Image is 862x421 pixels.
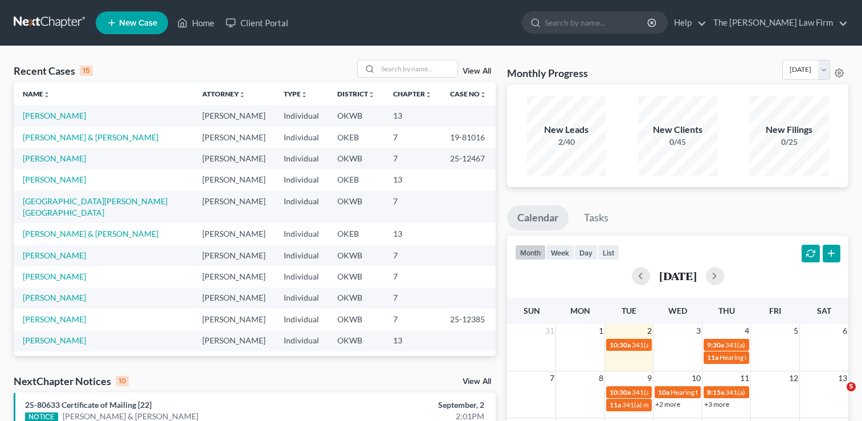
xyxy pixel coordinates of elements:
[668,13,706,33] a: Help
[23,111,86,120] a: [PERSON_NAME]
[544,324,555,338] span: 31
[275,148,328,169] td: Individual
[202,90,246,98] a: Attorneyunfold_more
[788,371,799,385] span: 12
[622,400,792,409] span: 341(a) meeting for [PERSON_NAME] & [PERSON_NAME]
[610,388,631,396] span: 10:30a
[718,306,735,315] span: Thu
[704,400,729,408] a: +3 more
[23,229,158,238] a: [PERSON_NAME] & [PERSON_NAME]
[425,91,432,98] i: unfold_more
[275,245,328,266] td: Individual
[23,90,50,98] a: Nameunfold_more
[598,371,604,385] span: 8
[707,353,718,362] span: 11a
[837,371,848,385] span: 13
[193,288,275,309] td: [PERSON_NAME]
[570,306,590,315] span: Mon
[328,351,384,373] td: OKWB
[384,266,441,287] td: 7
[384,288,441,309] td: 7
[524,306,540,315] span: Sun
[622,306,636,315] span: Tue
[275,330,328,351] td: Individual
[328,266,384,287] td: OKWB
[638,136,718,148] div: 0/45
[817,306,831,315] span: Sat
[23,314,86,324] a: [PERSON_NAME]
[384,148,441,169] td: 7
[749,136,829,148] div: 0/25
[193,330,275,351] td: [PERSON_NAME]
[275,223,328,244] td: Individual
[43,91,50,98] i: unfold_more
[655,400,680,408] a: +2 more
[193,127,275,148] td: [PERSON_NAME]
[823,382,851,410] iframe: Intercom live chat
[284,90,308,98] a: Typeunfold_more
[328,191,384,223] td: OKWB
[574,245,598,260] button: day
[749,123,829,136] div: New Filings
[598,324,604,338] span: 1
[193,245,275,266] td: [PERSON_NAME]
[384,105,441,126] td: 13
[769,306,781,315] span: Fri
[384,330,441,351] td: 13
[695,324,702,338] span: 3
[841,324,848,338] span: 6
[739,371,750,385] span: 11
[328,245,384,266] td: OKWB
[23,196,168,217] a: [GEOGRAPHIC_DATA][PERSON_NAME][GEOGRAPHIC_DATA]
[526,136,606,148] div: 2/40
[275,191,328,223] td: Individual
[574,205,619,230] a: Tasks
[328,127,384,148] td: OKEB
[526,123,606,136] div: New Leads
[707,388,724,396] span: 8:15a
[691,371,702,385] span: 10
[328,105,384,126] td: OKWB
[275,266,328,287] td: Individual
[23,250,86,260] a: [PERSON_NAME]
[275,127,328,148] td: Individual
[441,127,496,148] td: 19-81016
[14,64,93,78] div: Recent Cases
[546,245,574,260] button: week
[384,309,441,330] td: 7
[193,309,275,330] td: [PERSON_NAME]
[378,60,457,77] input: Search by name...
[368,91,375,98] i: unfold_more
[384,223,441,244] td: 13
[450,90,487,98] a: Case Nounfold_more
[275,288,328,309] td: Individual
[671,388,759,396] span: Hearing for [PERSON_NAME]
[507,205,569,230] a: Calendar
[171,13,220,33] a: Home
[193,191,275,223] td: [PERSON_NAME]
[658,388,669,396] span: 10a
[23,132,158,142] a: [PERSON_NAME] & [PERSON_NAME]
[463,378,491,386] a: View All
[23,153,86,163] a: [PERSON_NAME]
[708,13,848,33] a: The [PERSON_NAME] Law Firm
[441,309,496,330] td: 25-12385
[328,148,384,169] td: OKWB
[328,309,384,330] td: OKWB
[14,374,129,388] div: NextChapter Notices
[328,330,384,351] td: OKWB
[441,148,496,169] td: 25-12467
[220,13,294,33] a: Client Portal
[384,351,441,373] td: 13
[193,351,275,373] td: [PERSON_NAME]
[193,223,275,244] td: [PERSON_NAME]
[193,266,275,287] td: [PERSON_NAME]
[239,91,246,98] i: unfold_more
[328,223,384,244] td: OKEB
[384,127,441,148] td: 7
[25,400,152,410] a: 25-80633 Certificate of Mailing [22]
[23,335,86,345] a: [PERSON_NAME]
[339,399,484,411] div: September, 2
[463,67,491,75] a: View All
[384,245,441,266] td: 7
